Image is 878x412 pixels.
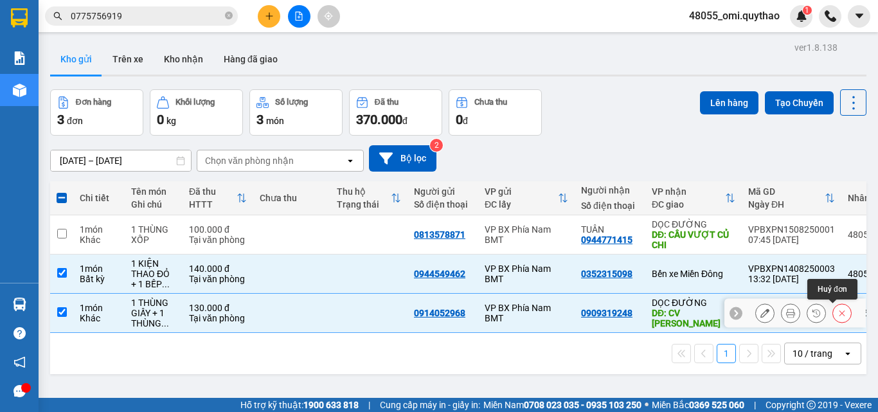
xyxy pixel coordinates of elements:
div: Đã thu [189,186,237,197]
div: 0914052968 [414,308,465,318]
div: Đơn hàng [76,98,111,107]
div: 13:32 [DATE] [748,274,835,284]
div: Khác [80,235,118,245]
span: món [266,116,284,126]
span: file-add [294,12,303,21]
div: 07:45 [DATE] [748,235,835,245]
div: TUÂN [581,224,639,235]
button: Số lượng3món [249,89,343,136]
span: ... [162,279,170,289]
span: 3 [256,112,264,127]
div: Tại văn phòng [189,274,247,284]
div: VP BX Phía Nam BMT [485,224,568,245]
div: Thu hộ [337,186,391,197]
span: notification [13,356,26,368]
div: 140.000 đ [189,264,247,274]
div: Ghi chú [131,199,176,210]
th: Toggle SortBy [645,181,742,215]
button: Kho nhận [154,44,213,75]
div: DỌC ĐƯỜNG [652,219,735,229]
div: 1 món [80,303,118,313]
sup: 1 [803,6,812,15]
div: Huỷ đơn [807,279,857,300]
img: icon-new-feature [796,10,807,22]
img: warehouse-icon [13,298,26,311]
div: Đã thu [375,98,399,107]
div: Khối lượng [175,98,215,107]
div: Bất kỳ [80,274,118,284]
div: 0813578871 [414,229,465,240]
span: 0 [157,112,164,127]
div: 1 THÙNG GIẤY + 1 THÙNG XỐP [131,298,176,328]
button: Bộ lọc [369,145,436,172]
div: Số lượng [275,98,308,107]
strong: 0369 525 060 [689,400,744,410]
div: 1 món [80,224,118,235]
div: DỌC ĐƯỜNG [652,298,735,308]
svg: open [843,348,853,359]
div: 1 KIỆN THAO ĐỎ + 1 BẾP GA [131,258,176,289]
div: 0944771415 [581,235,632,245]
div: Bến xe Miền Đông [652,269,735,279]
div: 0909319248 [581,308,632,318]
div: Tại văn phòng [189,235,247,245]
span: 3 [57,112,64,127]
div: Chưa thu [260,193,324,203]
button: Hàng đã giao [213,44,288,75]
div: Người nhận [581,185,639,195]
button: Đơn hàng3đơn [50,89,143,136]
span: 1 [805,6,809,15]
span: 0 [456,112,463,127]
div: Mã GD [748,186,825,197]
div: Số điện thoại [414,199,472,210]
div: 1 THÙNG XỐP [131,224,176,245]
span: Miền Nam [483,398,641,412]
button: Khối lượng0kg [150,89,243,136]
div: VPBXPN1508250001 [748,224,835,235]
input: Select a date range. [51,150,191,171]
div: HTTT [189,199,237,210]
span: đ [463,116,468,126]
span: ⚪️ [645,402,649,408]
button: file-add [288,5,310,28]
span: close-circle [225,10,233,22]
span: plus [265,12,274,21]
span: copyright [807,400,816,409]
input: Tìm tên, số ĐT hoặc mã đơn [71,9,222,23]
span: close-circle [225,12,233,19]
span: Miền Bắc [652,398,744,412]
button: aim [318,5,340,28]
div: 130.000 đ [189,303,247,313]
button: Lên hàng [700,91,758,114]
button: Tạo Chuyến [765,91,834,114]
span: 370.000 [356,112,402,127]
th: Toggle SortBy [742,181,841,215]
button: Chưa thu0đ [449,89,542,136]
button: Trên xe [102,44,154,75]
div: 10 / trang [793,347,832,360]
div: Chọn văn phòng nhận [205,154,294,167]
div: VPBXPN1408250003 [748,264,835,274]
div: DĐ: CẦU VƯỢT CỦ CHI [652,229,735,250]
span: message [13,385,26,397]
span: Hỗ trợ kỹ thuật: [240,398,359,412]
span: ... [161,318,169,328]
img: logo-vxr [11,8,28,28]
div: VP BX Phía Nam BMT [485,264,568,284]
span: search [53,12,62,21]
div: 0352315098 [581,269,632,279]
th: Toggle SortBy [330,181,408,215]
div: DĐ: CV THANH LỄ [652,308,735,328]
div: Trạng thái [337,199,391,210]
div: Ngày ĐH [748,199,825,210]
div: ĐC lấy [485,199,558,210]
div: VP BX Phía Nam BMT [485,303,568,323]
span: caret-down [854,10,865,22]
span: aim [324,12,333,21]
div: 1 món [80,264,118,274]
div: Số điện thoại [581,201,639,211]
div: Sửa đơn hàng [755,303,775,323]
th: Toggle SortBy [478,181,575,215]
th: Toggle SortBy [183,181,253,215]
button: Kho gửi [50,44,102,75]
